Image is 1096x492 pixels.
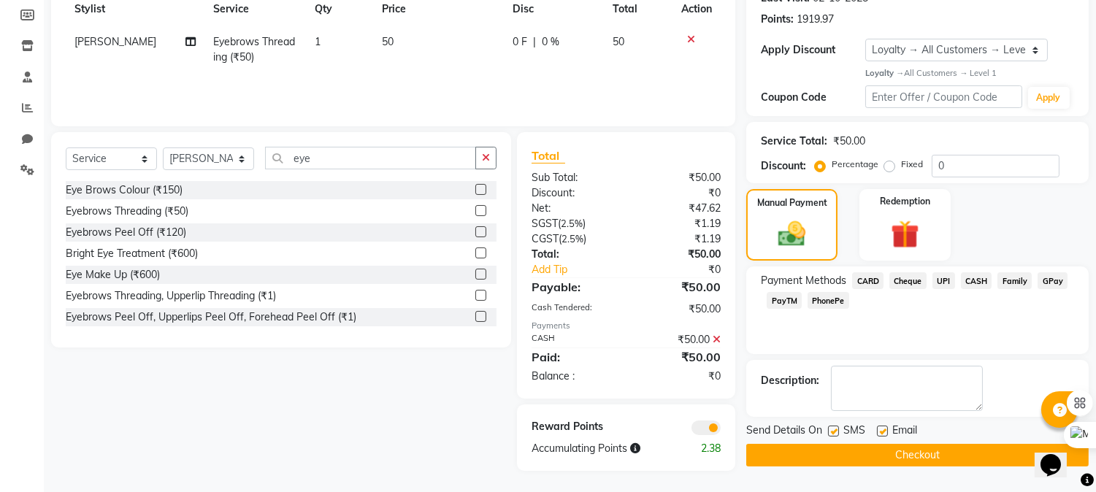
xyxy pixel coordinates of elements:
[66,204,188,219] div: Eyebrows Threading (₹50)
[532,148,565,164] span: Total
[761,158,806,174] div: Discount:
[521,185,626,201] div: Discount:
[889,272,927,289] span: Cheque
[865,68,904,78] strong: Loyalty →
[746,423,822,441] span: Send Details On
[797,12,834,27] div: 1919.97
[626,185,732,201] div: ₹0
[521,262,644,277] a: Add Tip
[865,67,1074,80] div: All Customers → Level 1
[521,170,626,185] div: Sub Total:
[66,288,276,304] div: Eyebrows Threading, Upperlip Threading (₹1)
[808,292,849,309] span: PhonePe
[892,423,917,441] span: Email
[6,88,50,101] label: Font Size
[761,90,865,105] div: Coupon Code
[961,272,992,289] span: CASH
[626,348,732,366] div: ₹50.00
[265,147,476,169] input: Search or Scan
[66,225,186,240] div: Eyebrows Peel Off (₹120)
[613,35,625,48] span: 50
[521,278,626,296] div: Payable:
[521,201,626,216] div: Net:
[1038,272,1068,289] span: GPay
[761,42,865,58] div: Apply Discount
[901,158,923,171] label: Fixed
[770,218,813,250] img: _cash.svg
[74,35,156,48] span: [PERSON_NAME]
[1035,434,1081,477] iframe: chat widget
[626,301,732,317] div: ₹50.00
[997,272,1032,289] span: Family
[66,310,356,325] div: Eyebrows Peel Off, Upperlips Peel Off, Forehead Peel Off (₹1)
[521,247,626,262] div: Total:
[852,272,884,289] span: CARD
[521,419,626,435] div: Reward Points
[882,217,928,253] img: _gift.svg
[521,231,626,247] div: ( )
[542,34,559,50] span: 0 %
[932,272,955,289] span: UPI
[757,196,827,210] label: Manual Payment
[532,232,559,245] span: CGST
[533,34,536,50] span: |
[767,292,802,309] span: PayTM
[521,332,626,347] div: CASH
[626,170,732,185] div: ₹50.00
[843,423,865,441] span: SMS
[521,301,626,317] div: Cash Tendered:
[746,444,1089,466] button: Checkout
[761,273,846,288] span: Payment Methods
[761,12,794,27] div: Points:
[761,134,827,149] div: Service Total:
[521,348,626,366] div: Paid:
[66,182,183,198] div: Eye Brows Colour (₹150)
[626,201,732,216] div: ₹47.62
[561,218,583,229] span: 2.5%
[382,35,394,48] span: 50
[626,332,732,347] div: ₹50.00
[18,101,41,114] span: 16 px
[833,134,865,149] div: ₹50.00
[1028,87,1070,109] button: Apply
[880,195,930,208] label: Redemption
[865,85,1022,108] input: Enter Offer / Coupon Code
[532,217,558,230] span: SGST
[66,267,160,282] div: Eye Make Up (₹600)
[22,19,79,31] a: Back to Top
[513,34,527,50] span: 0 F
[521,216,626,231] div: ( )
[761,373,819,388] div: Description:
[626,216,732,231] div: ₹1.19
[315,35,321,48] span: 1
[679,441,732,456] div: 2.38
[6,6,213,19] div: Outline
[521,369,626,384] div: Balance :
[626,278,732,296] div: ₹50.00
[832,158,878,171] label: Percentage
[626,231,732,247] div: ₹1.19
[626,247,732,262] div: ₹50.00
[562,233,583,245] span: 2.5%
[521,441,679,456] div: Accumulating Points
[66,246,198,261] div: Bright Eye Treatment (₹600)
[214,35,296,64] span: Eyebrows Threading (₹50)
[626,369,732,384] div: ₹0
[6,46,213,62] h3: Style
[532,320,721,332] div: Payments
[644,262,732,277] div: ₹0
